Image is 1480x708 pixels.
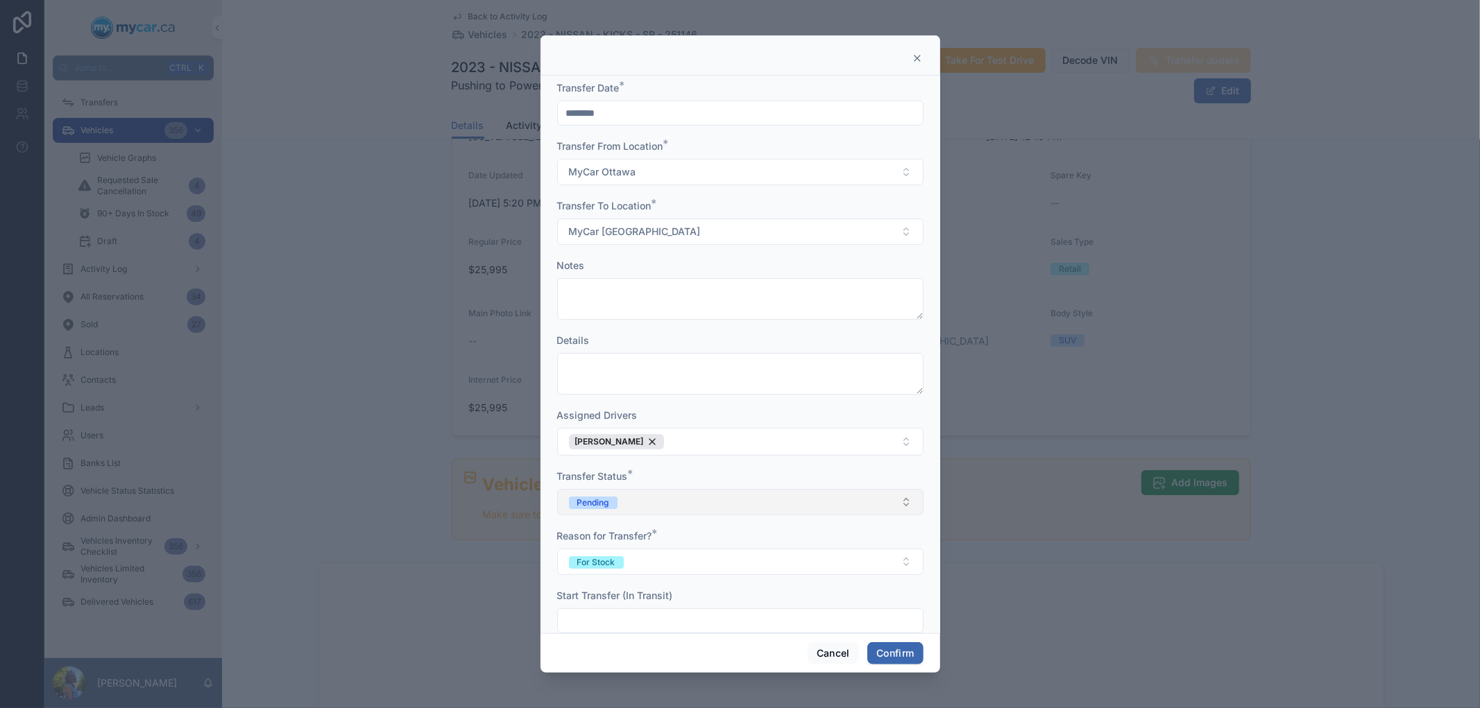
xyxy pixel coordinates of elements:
[808,642,859,664] button: Cancel
[557,82,620,94] span: Transfer Date
[569,434,664,449] button: Unselect 77
[577,497,609,509] div: Pending
[557,218,924,245] button: Select Button
[557,530,652,542] span: Reason for Transfer?
[557,259,585,271] span: Notes
[569,165,636,179] span: MyCar Ottawa
[575,436,644,447] span: [PERSON_NAME]
[557,470,628,482] span: Transfer Status
[867,642,923,664] button: Confirm
[577,556,615,569] div: For Stock
[557,140,663,152] span: Transfer From Location
[557,200,652,211] span: Transfer To Location
[557,489,924,515] button: Select Button
[569,225,701,239] span: MyCar [GEOGRAPHIC_DATA]
[557,549,924,575] button: Select Button
[557,334,590,346] span: Details
[557,159,924,185] button: Select Button
[557,589,673,601] span: Start Transfer (In Transit)
[557,428,924,456] button: Select Button
[557,409,638,421] span: Assigned Drivers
